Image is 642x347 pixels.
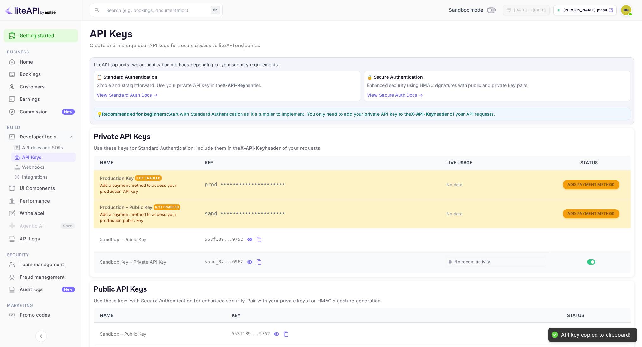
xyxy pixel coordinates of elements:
[4,93,78,106] div: Earnings
[205,259,243,265] span: sand_87...6962
[100,211,197,224] p: Add a payment method to access your production public key
[20,133,69,141] div: Developer tools
[22,173,47,180] p: Integrations
[201,156,443,170] th: KEY
[4,81,78,93] a: Customers
[94,308,631,345] table: public api keys table
[563,181,619,187] a: Add Payment Method
[11,172,76,181] div: Integrations
[20,312,75,319] div: Promo codes
[94,284,631,295] h5: Public API Keys
[4,309,78,321] a: Promo codes
[4,271,78,283] a: Fraud management
[563,209,619,218] button: Add Payment Method
[97,82,358,88] p: Simple and straightforward. Use your private API key in the header.
[62,109,75,115] div: New
[4,29,78,42] div: Getting started
[446,211,462,216] span: No data
[205,181,439,188] p: prod_•••••••••••••••••••••
[514,7,546,13] div: [DATE] — [DATE]
[4,259,78,271] div: Team management
[4,182,78,194] a: UI Components
[20,71,75,78] div: Bookings
[20,235,75,243] div: API Logs
[100,204,152,211] h6: Production – Public Key
[211,6,220,14] div: ⌘K
[102,4,208,16] input: Search (e.g. bookings, documentation)
[102,111,168,117] strong: Recommended for beginners:
[454,259,490,265] span: No recent activity
[367,92,423,98] a: View Secure Auth Docs →
[563,7,607,13] p: [PERSON_NAME]-j5hs4.n...
[4,68,78,80] a: Bookings
[20,286,75,293] div: Audit logs
[4,252,78,259] span: Security
[446,7,498,14] div: Switch to Production mode
[94,156,631,273] table: private api keys table
[100,331,146,337] span: Sandbox – Public Key
[20,108,75,116] div: Commission
[20,83,75,91] div: Customers
[20,96,75,103] div: Earnings
[4,302,78,309] span: Marketing
[20,210,75,217] div: Whitelabel
[22,144,63,151] p: API docs and SDKs
[97,111,627,117] p: 💡 Start with Standard Authentication as it's simpler to implement. You only need to add your priv...
[205,236,243,243] span: 553f139...9752
[449,7,483,14] span: Sandbox mode
[367,82,628,88] p: Enhanced security using HMAC signatures with public and private key pairs.
[4,259,78,270] a: Team management
[232,331,270,337] span: 553f139...9752
[20,198,75,205] div: Performance
[446,182,462,187] span: No data
[100,175,134,182] h6: Production Key
[90,42,634,50] p: Create and manage your API keys for secure access to liteAPI endpoints.
[223,82,245,88] strong: X-API-Key
[94,144,631,152] p: Use these keys for Standard Authentication. Include them in the header of your requests.
[4,195,78,207] a: Performance
[205,210,439,217] p: sand_•••••••••••••••••••••
[22,154,41,161] p: API Keys
[4,283,78,295] a: Audit logsNew
[14,164,73,170] a: Webhooks
[4,106,78,118] a: CommissionNew
[11,143,76,152] div: API docs and SDKs
[100,259,166,265] span: Sandbox Key – Private API Key
[550,156,631,170] th: STATUS
[561,332,631,338] div: API key copied to clipboard!
[100,182,197,195] p: Add a payment method to access your production API key
[621,5,631,15] img: Drew Griffiths
[563,180,619,189] button: Add Payment Method
[35,331,47,342] button: Collapse navigation
[523,308,631,323] th: STATUS
[94,297,631,305] p: Use these keys with Secure Authentication for enhanced security. Pair with your private keys for ...
[411,111,434,117] strong: X-API-Key
[4,271,78,283] div: Fraud management
[90,28,634,41] p: API Keys
[5,5,56,15] img: LiteAPI logo
[14,144,73,151] a: API docs and SDKs
[443,156,550,170] th: LIVE USAGE
[4,182,78,195] div: UI Components
[4,207,78,220] div: Whitelabel
[20,32,75,40] a: Getting started
[228,308,523,323] th: KEY
[4,93,78,105] a: Earnings
[20,274,75,281] div: Fraud management
[14,173,73,180] a: Integrations
[4,233,78,245] a: API Logs
[4,56,78,68] a: Home
[4,131,78,143] div: Developer tools
[4,207,78,219] a: Whitelabel
[14,154,73,161] a: API Keys
[240,145,265,151] strong: X-API-Key
[22,164,44,170] p: Webhooks
[20,261,75,268] div: Team management
[4,68,78,81] div: Bookings
[97,74,358,81] h6: 📋 Standard Authentication
[62,287,75,292] div: New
